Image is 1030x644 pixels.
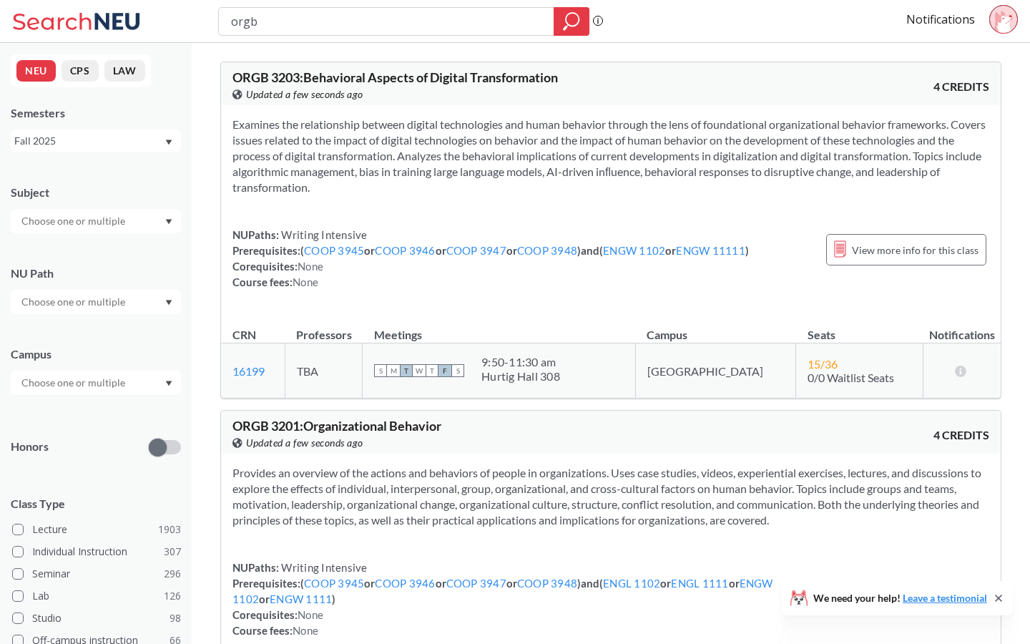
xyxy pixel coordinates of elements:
[285,313,362,343] th: Professors
[808,371,894,384] span: 0/0 Waitlist Seats
[906,11,975,27] a: Notifications
[279,228,368,241] span: Writing Intensive
[808,357,838,371] span: 15 / 36
[12,542,181,561] label: Individual Instruction
[62,60,99,82] button: CPS
[11,371,181,395] div: Dropdown arrow
[165,381,172,386] svg: Dropdown arrow
[270,592,332,605] a: ENGW 1111
[246,435,363,451] span: Updated a few seconds ago
[603,244,665,257] a: ENGW 1102
[852,241,978,259] span: View more info for this class
[232,418,441,434] span: ORGB 3201 : Organizational Behavior
[164,588,181,604] span: 126
[517,577,577,590] a: COOP 3948
[813,593,987,603] span: We need your help!
[293,275,318,288] span: None
[426,364,438,377] span: T
[232,364,265,378] a: 16199
[11,130,181,152] div: Fall 2025Dropdown arrow
[481,355,560,369] div: 9:50 - 11:30 am
[11,105,181,121] div: Semesters
[11,265,181,281] div: NU Path
[165,219,172,225] svg: Dropdown arrow
[446,577,506,590] a: COOP 3947
[481,369,560,384] div: Hurtig Hall 308
[933,79,989,94] span: 4 CREDITS
[554,7,589,36] div: magnifying glass
[158,522,181,537] span: 1903
[14,374,134,391] input: Choose one or multiple
[635,343,796,399] td: [GEOGRAPHIC_DATA]
[279,561,368,574] span: Writing Intensive
[413,364,426,377] span: W
[12,587,181,605] label: Lab
[438,364,451,377] span: F
[11,290,181,314] div: Dropdown arrow
[232,117,989,195] section: Examines the relationship between digital technologies and human behavior through the lens of fou...
[164,566,181,582] span: 296
[170,610,181,626] span: 98
[165,140,172,145] svg: Dropdown arrow
[12,520,181,539] label: Lecture
[676,244,745,257] a: ENGW 11111
[563,11,580,31] svg: magnifying glass
[923,313,1001,343] th: Notifications
[517,244,577,257] a: COOP 3948
[11,496,181,512] span: Class Type
[232,465,989,528] section: Provides an overview of the actions and behaviors of people in organizations. Uses case studies, ...
[293,624,318,637] span: None
[11,209,181,233] div: Dropdown arrow
[304,577,364,590] a: COOP 3945
[11,439,49,455] p: Honors
[375,244,435,257] a: COOP 3946
[603,577,660,590] a: ENGL 1102
[298,608,323,621] span: None
[11,185,181,200] div: Subject
[446,244,506,257] a: COOP 3947
[796,313,923,343] th: Seats
[232,327,256,343] div: CRN
[232,227,749,290] div: NUPaths: Prerequisites: ( or or or ) and ( or ) Corequisites: Course fees:
[232,560,812,638] div: NUPaths: Prerequisites: ( or or or ) and ( or or or ) Corequisites: Course fees:
[16,60,56,82] button: NEU
[104,60,145,82] button: LAW
[933,427,989,443] span: 4 CREDITS
[230,9,544,34] input: Class, professor, course number, "phrase"
[671,577,728,590] a: ENGL 1111
[165,300,172,306] svg: Dropdown arrow
[14,213,134,230] input: Choose one or multiple
[298,260,323,273] span: None
[12,565,181,583] label: Seminar
[12,609,181,628] label: Studio
[285,343,362,399] td: TBA
[11,346,181,362] div: Campus
[14,133,164,149] div: Fall 2025
[304,244,364,257] a: COOP 3945
[903,592,987,604] a: Leave a testimonial
[387,364,400,377] span: M
[232,69,558,85] span: ORGB 3203 : Behavioral Aspects of Digital Transformation
[375,577,435,590] a: COOP 3946
[635,313,796,343] th: Campus
[451,364,464,377] span: S
[14,293,134,311] input: Choose one or multiple
[374,364,387,377] span: S
[232,577,773,605] a: ENGW 1102
[363,313,636,343] th: Meetings
[164,544,181,560] span: 307
[400,364,413,377] span: T
[246,87,363,102] span: Updated a few seconds ago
